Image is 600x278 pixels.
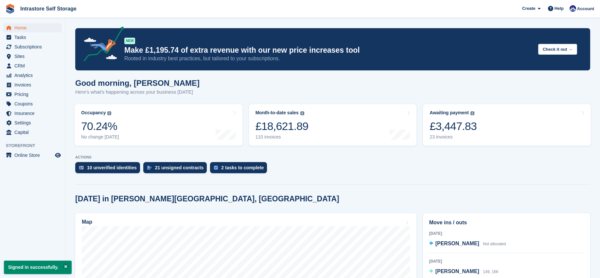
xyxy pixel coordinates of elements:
div: 110 invoices [256,134,309,140]
button: Check it out → [538,44,577,55]
div: NEW [124,38,135,44]
span: Pricing [14,90,54,99]
span: Settings [14,118,54,127]
span: Help [555,5,564,12]
a: menu [3,118,62,127]
a: 21 unsigned contracts [143,162,210,176]
span: Account [577,6,594,12]
div: Occupancy [81,110,106,116]
a: Intrastore Self Storage [18,3,79,14]
h2: Move ins / outs [429,219,584,227]
div: 23 invoices [430,134,477,140]
img: price-adjustments-announcement-icon-8257ccfd72463d97f412b2fc003d46551f7dbcb40ab6d574587a9cd5c0d94... [78,27,124,64]
p: Make £1,195.74 of extra revenue with our new price increases tool [124,46,533,55]
h2: [DATE] in [PERSON_NAME][GEOGRAPHIC_DATA], [GEOGRAPHIC_DATA] [75,195,339,203]
span: 149, 166 [483,269,498,274]
a: menu [3,33,62,42]
span: Capital [14,128,54,137]
span: Storefront [6,142,65,149]
p: ACTIONS [75,155,590,159]
h2: Map [82,219,92,225]
img: stora-icon-8386f47178a22dfd0bd8f6a31ec36ba5ce8667c1dd55bd0f319d3a0aa187defe.svg [5,4,15,14]
span: Create [522,5,535,12]
a: menu [3,42,62,51]
a: menu [3,151,62,160]
span: Insurance [14,109,54,118]
img: icon-info-grey-7440780725fd019a000dd9b08b2336e03edf1995a4989e88bcd33f0948082b44.svg [107,111,111,115]
div: 21 unsigned contracts [155,165,204,170]
img: task-75834270c22a3079a89374b754ae025e5fb1db73e45f91037f5363f120a921f8.svg [214,166,218,170]
span: Home [14,23,54,32]
a: menu [3,90,62,99]
a: Awaiting payment £3,447.83 23 invoices [423,104,591,146]
a: menu [3,99,62,108]
a: Occupancy 70.24% No change [DATE] [75,104,242,146]
div: Awaiting payment [430,110,469,116]
a: menu [3,80,62,89]
div: Month-to-date sales [256,110,299,116]
div: £18,621.89 [256,120,309,133]
div: [DATE] [429,258,584,264]
img: icon-info-grey-7440780725fd019a000dd9b08b2336e03edf1995a4989e88bcd33f0948082b44.svg [470,111,474,115]
a: menu [3,71,62,80]
span: Tasks [14,33,54,42]
span: Online Store [14,151,54,160]
p: Signed in successfully. [4,261,72,274]
span: [PERSON_NAME] [435,241,479,246]
div: No change [DATE] [81,134,119,140]
a: menu [3,61,62,70]
img: contract_signature_icon-13c848040528278c33f63329250d36e43548de30e8caae1d1a13099fd9432cc5.svg [147,166,152,170]
span: [PERSON_NAME] [435,269,479,274]
div: 70.24% [81,120,119,133]
a: menu [3,23,62,32]
a: Month-to-date sales £18,621.89 110 invoices [249,104,417,146]
div: £3,447.83 [430,120,477,133]
p: Rooted in industry best practices, but tailored to your subscriptions. [124,55,533,62]
img: icon-info-grey-7440780725fd019a000dd9b08b2336e03edf1995a4989e88bcd33f0948082b44.svg [300,111,304,115]
span: Not allocated [483,242,506,246]
div: 2 tasks to complete [221,165,264,170]
p: Here's what's happening across your business [DATE] [75,88,200,96]
span: Coupons [14,99,54,108]
span: Sites [14,52,54,61]
span: Analytics [14,71,54,80]
a: [PERSON_NAME] 149, 166 [429,268,498,276]
a: [PERSON_NAME] Not allocated [429,240,506,248]
a: 10 unverified identities [75,162,143,176]
a: menu [3,128,62,137]
a: menu [3,52,62,61]
a: Preview store [54,151,62,159]
a: menu [3,109,62,118]
span: CRM [14,61,54,70]
h1: Good morning, [PERSON_NAME] [75,79,200,87]
div: [DATE] [429,231,584,236]
span: Invoices [14,80,54,89]
span: Subscriptions [14,42,54,51]
a: 2 tasks to complete [210,162,270,176]
img: Mathew Tremewan [570,5,576,12]
div: 10 unverified identities [87,165,137,170]
img: verify_identity-adf6edd0f0f0b5bbfe63781bf79b02c33cf7c696d77639b501bdc392416b5a36.svg [79,166,84,170]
